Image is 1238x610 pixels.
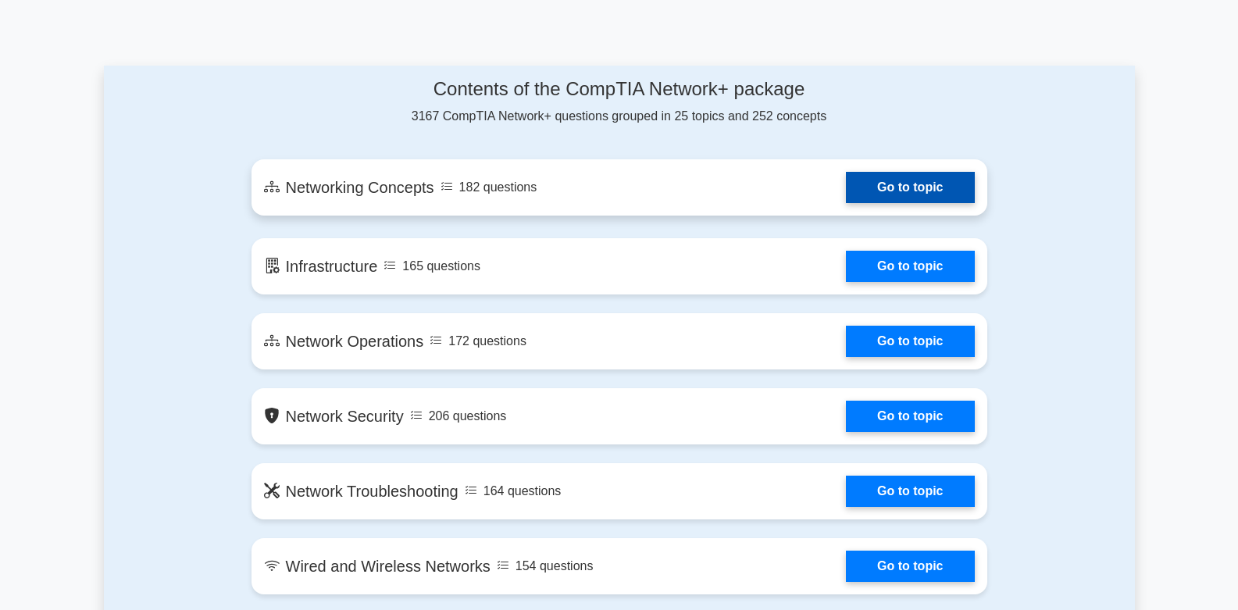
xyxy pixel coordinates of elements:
a: Go to topic [846,476,974,507]
h4: Contents of the CompTIA Network+ package [252,78,987,101]
a: Go to topic [846,326,974,357]
a: Go to topic [846,551,974,582]
a: Go to topic [846,251,974,282]
a: Go to topic [846,172,974,203]
div: 3167 CompTIA Network+ questions grouped in 25 topics and 252 concepts [252,78,987,126]
a: Go to topic [846,401,974,432]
